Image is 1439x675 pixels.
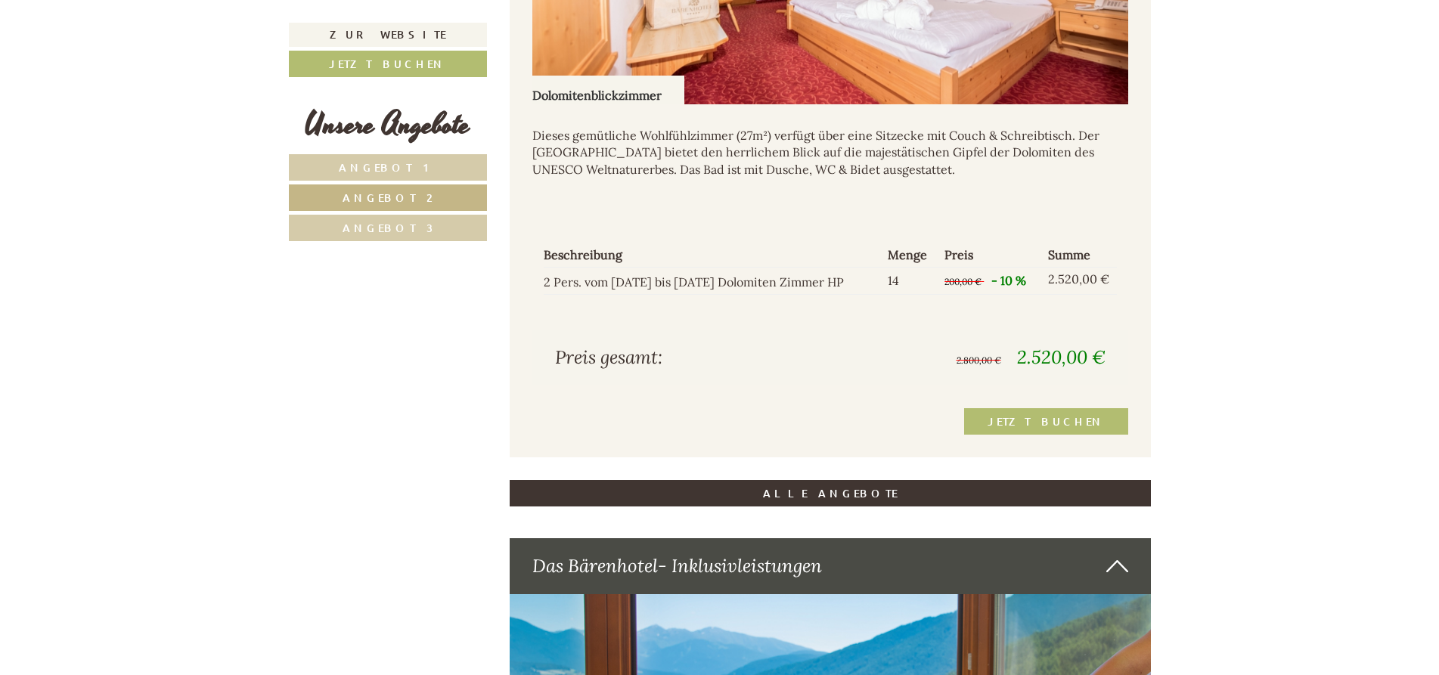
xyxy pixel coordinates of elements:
span: 2.520,00 € [1017,345,1106,369]
th: Menge [882,243,938,267]
div: Dolomitenblickzimmer [532,76,684,104]
td: 2.520,00 € [1042,267,1116,294]
th: Preis [938,243,1042,267]
span: 2.800,00 € [957,355,1001,366]
span: Angebot 3 [343,221,433,235]
div: Das Bärenhotel- Inklusivleistungen [510,538,1151,594]
span: Angebot 2 [343,190,433,205]
div: Unsere Angebote [289,104,487,147]
th: Summe [1042,243,1116,267]
th: Beschreibung [544,243,882,267]
a: Jetzt buchen [289,51,487,77]
a: Jetzt buchen [964,408,1128,435]
td: 14 [882,267,938,294]
a: ALLE ANGEBOTE [510,480,1151,506]
td: 2 Pers. vom [DATE] bis [DATE] Dolomiten Zimmer HP [544,267,882,294]
div: Preis gesamt: [544,345,830,370]
p: Dieses gemütliche Wohlfühlzimmer (27m²) verfügt über eine Sitzecke mit Couch & Schreibtisch. Der ... [532,127,1128,179]
span: 200,00 € [944,276,982,287]
span: - 10 % [991,273,1026,288]
a: Zur Website [289,23,487,47]
span: Angebot 1 [339,160,436,175]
